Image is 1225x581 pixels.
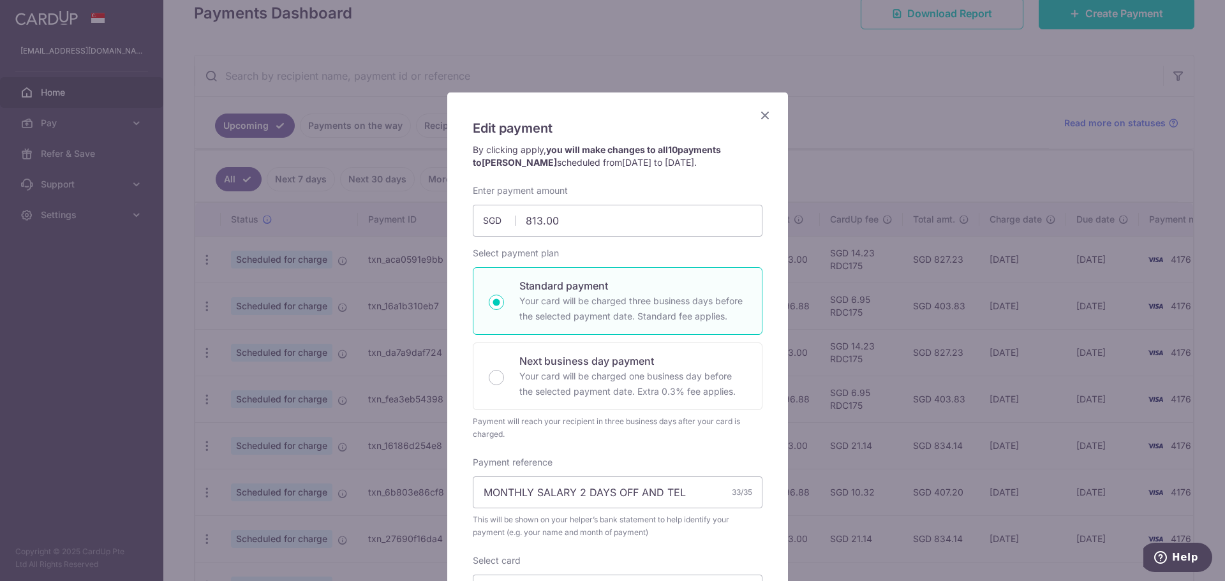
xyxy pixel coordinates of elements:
input: 0.00 [473,205,762,237]
span: This will be shown on your helper’s bank statement to help identify your payment (e.g. your name ... [473,513,762,539]
p: Your card will be charged one business day before the selected payment date. Extra 0.3% fee applies. [519,369,746,399]
strong: you will make changes to all payments to [473,144,721,168]
span: SGD [483,214,516,227]
label: Payment reference [473,456,553,469]
div: Payment will reach your recipient in three business days after your card is charged. [473,415,762,441]
label: Select payment plan [473,247,559,260]
span: 10 [668,144,678,155]
p: Standard payment [519,278,746,293]
div: 33/35 [732,486,752,499]
button: Close [757,108,773,123]
p: Your card will be charged three business days before the selected payment date. Standard fee appl... [519,293,746,324]
label: Enter payment amount [473,184,568,197]
p: Next business day payment [519,353,746,369]
span: [PERSON_NAME] [482,157,557,168]
p: By clicking apply, scheduled from . [473,143,762,169]
label: Select card [473,554,521,567]
span: [DATE] to [DATE] [622,157,694,168]
h5: Edit payment [473,118,762,138]
iframe: Opens a widget where you can find more information [1143,543,1212,575]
